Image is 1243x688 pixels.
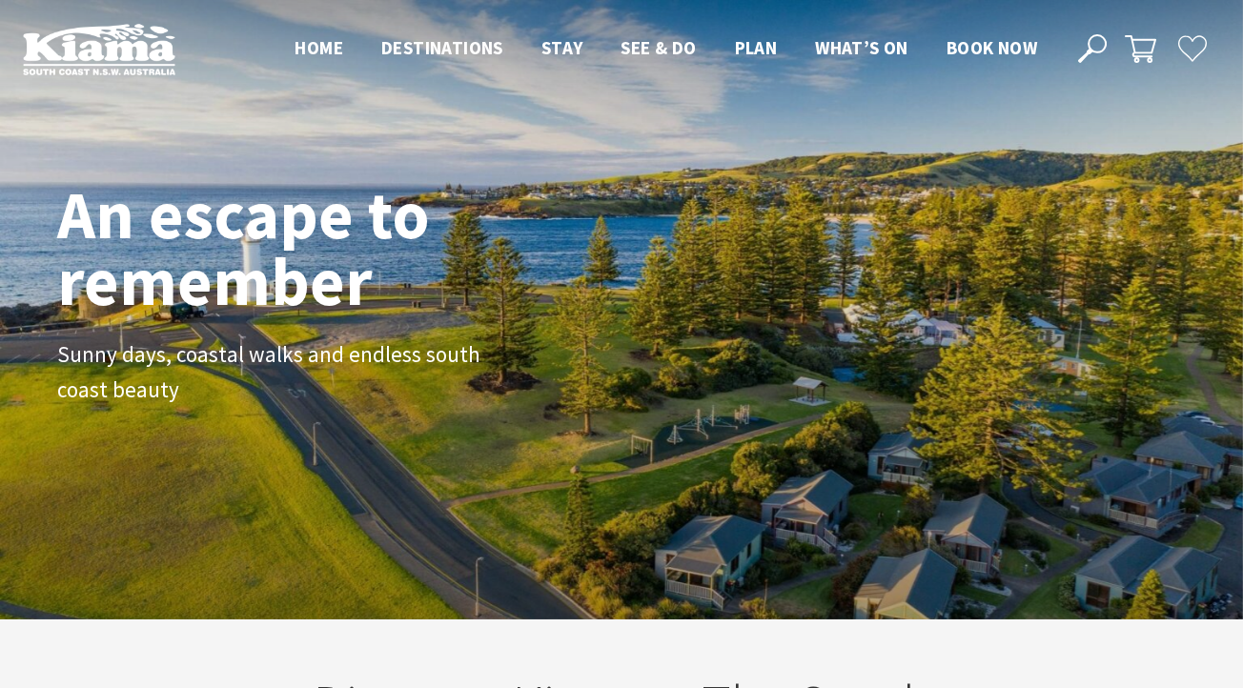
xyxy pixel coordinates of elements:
[275,33,1056,65] nav: Main Menu
[381,36,503,59] span: Destinations
[23,23,175,75] img: Kiama Logo
[815,36,908,59] span: What’s On
[735,36,778,59] span: Plan
[57,181,581,314] h1: An escape to remember
[295,36,343,59] span: Home
[57,337,486,408] p: Sunny days, coastal walks and endless south coast beauty
[541,36,583,59] span: Stay
[947,36,1037,59] span: Book now
[621,36,696,59] span: See & Do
